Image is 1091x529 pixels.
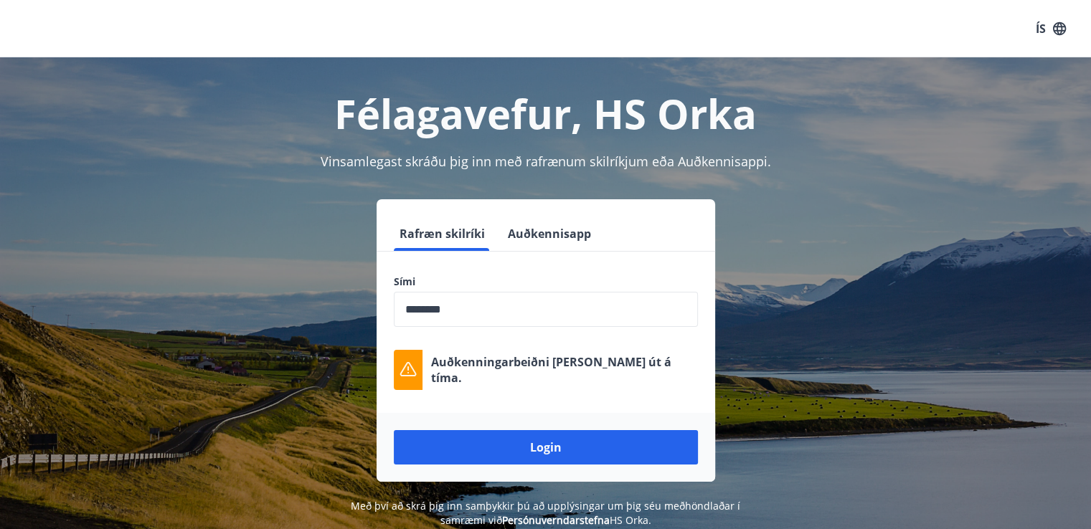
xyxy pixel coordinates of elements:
h1: Félagavefur, HS Orka [47,86,1045,140]
span: Vinsamlegast skráðu þig inn með rafrænum skilríkjum eða Auðkennisappi. [321,153,771,170]
p: Auðkenningarbeiðni [PERSON_NAME] út á tíma. [431,354,698,386]
button: Login [394,430,698,464]
button: Rafræn skilríki [394,216,491,251]
button: ÍS [1028,16,1074,42]
label: Sími [394,275,698,289]
button: Auðkennisapp [502,216,597,251]
a: Persónuverndarstefna [502,513,610,527]
span: Með því að skrá þig inn samþykkir þú að upplýsingar um þig séu meðhöndlaðar í samræmi við HS Orka. [351,499,740,527]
